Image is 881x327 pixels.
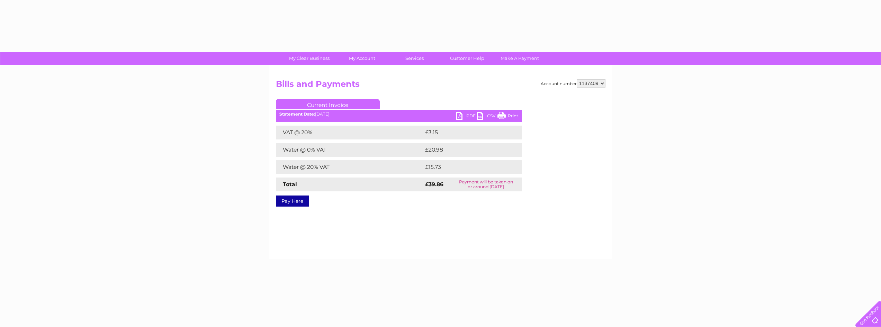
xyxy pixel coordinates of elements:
td: £20.98 [423,143,508,157]
strong: £39.86 [425,181,443,188]
div: [DATE] [276,112,522,117]
a: Make A Payment [491,52,548,65]
h2: Bills and Payments [276,79,605,92]
a: Print [497,112,518,122]
a: CSV [477,112,497,122]
td: £3.15 [423,126,504,139]
a: Services [386,52,443,65]
td: VAT @ 20% [276,126,423,139]
a: My Clear Business [281,52,338,65]
td: Water @ 0% VAT [276,143,423,157]
a: Pay Here [276,196,309,207]
strong: Total [283,181,297,188]
a: My Account [333,52,390,65]
td: £15.73 [423,160,507,174]
a: PDF [456,112,477,122]
div: Account number [541,79,605,88]
td: Payment will be taken on or around [DATE] [450,178,522,191]
a: Current Invoice [276,99,380,109]
td: Water @ 20% VAT [276,160,423,174]
b: Statement Date: [279,111,315,117]
a: Customer Help [439,52,496,65]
